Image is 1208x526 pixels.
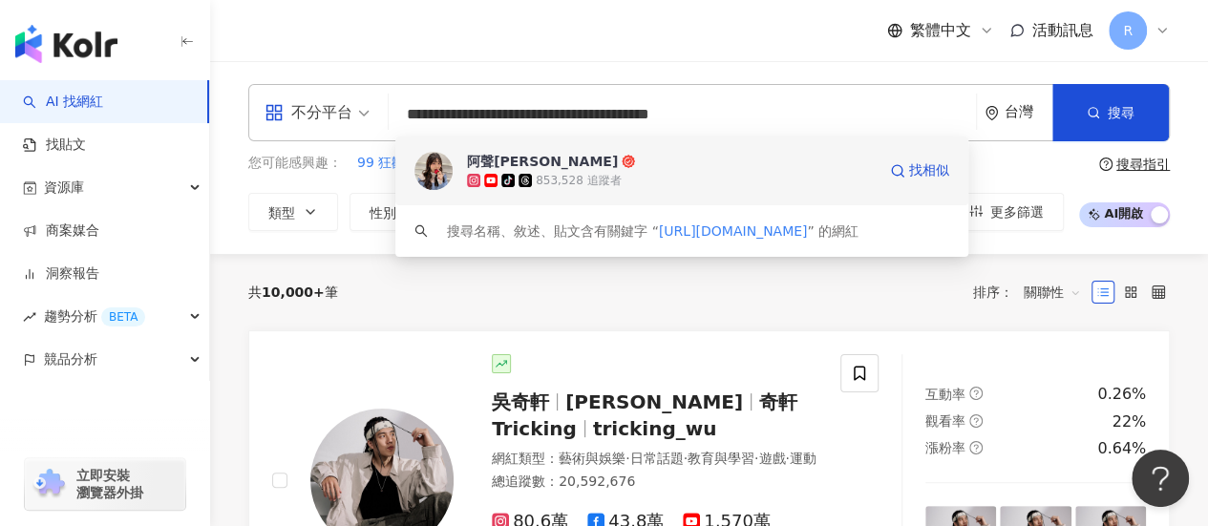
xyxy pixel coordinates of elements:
span: 漲粉率 [925,440,965,455]
span: question-circle [969,441,983,454]
span: [PERSON_NAME] [565,390,743,413]
div: 共 筆 [248,284,338,300]
div: 網紅類型 ： [492,450,817,469]
span: environment [985,106,999,120]
div: 總追蹤數 ： 20,592,676 [492,473,817,492]
div: 0.64% [1097,438,1146,459]
div: 22% [1112,411,1146,432]
span: 資源庫 [44,166,84,209]
span: question-circle [969,414,983,428]
span: 奇軒Tricking [492,390,797,440]
span: 教育與學習 [688,451,754,466]
span: 找相似 [909,161,949,180]
span: 99 狂歡購物節 [357,154,445,173]
span: 趨勢分析 [44,295,145,338]
img: chrome extension [31,469,68,499]
span: 競品分析 [44,338,97,381]
div: 台灣 [1005,104,1052,120]
span: search [414,224,428,238]
div: 搜尋名稱、敘述、貼文含有關鍵字 “ ” 的網紅 [447,221,858,242]
span: R [1123,20,1133,41]
span: rise [23,310,36,324]
span: tricking_wu [593,417,717,440]
img: logo [15,25,117,63]
a: 找相似 [890,152,949,190]
span: question-circle [969,387,983,400]
div: 排序： [973,277,1091,307]
img: KOL Avatar [414,152,453,190]
a: chrome extension立即安裝 瀏覽器外掛 [25,458,185,510]
span: 性別 [370,205,396,221]
button: 類型 [248,193,338,231]
span: · [754,451,758,466]
div: 0.26% [1097,384,1146,405]
div: 853,528 追蹤者 [536,173,621,189]
span: 吳奇軒 [492,390,549,413]
a: 找貼文 [23,136,86,155]
span: 遊戲 [758,451,785,466]
span: 觀看率 [925,413,965,429]
span: 互動率 [925,387,965,402]
a: 商案媒合 [23,221,99,241]
span: question-circle [1099,158,1113,171]
span: · [625,451,629,466]
span: 10,000+ [262,284,325,300]
span: 更多篩選 [990,204,1044,220]
span: 日常話題 [629,451,683,466]
span: 搜尋 [1108,105,1134,120]
span: [URL][DOMAIN_NAME] [659,223,808,239]
span: · [683,451,687,466]
span: 立即安裝 瀏覽器外掛 [76,467,143,501]
div: BETA [101,307,145,326]
a: searchAI 找網紅 [23,93,103,112]
span: 運動 [790,451,816,466]
button: 99 狂歡購物節 [356,153,446,174]
span: 活動訊息 [1032,21,1093,39]
span: 您可能感興趣： [248,154,342,173]
span: 關聯性 [1024,277,1081,307]
a: 洞察報告 [23,264,99,284]
button: 更多篩選 [949,193,1064,231]
iframe: Help Scout Beacon - Open [1132,450,1189,507]
button: 搜尋 [1052,84,1169,141]
span: 藝術與娛樂 [559,451,625,466]
span: 繁體中文 [910,20,971,41]
div: 不分平台 [265,97,352,128]
span: appstore [265,103,284,122]
div: 阿聲[PERSON_NAME] [467,152,618,171]
button: 性別 [350,193,439,231]
span: 類型 [268,205,295,221]
span: · [785,451,789,466]
div: 搜尋指引 [1116,157,1170,172]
